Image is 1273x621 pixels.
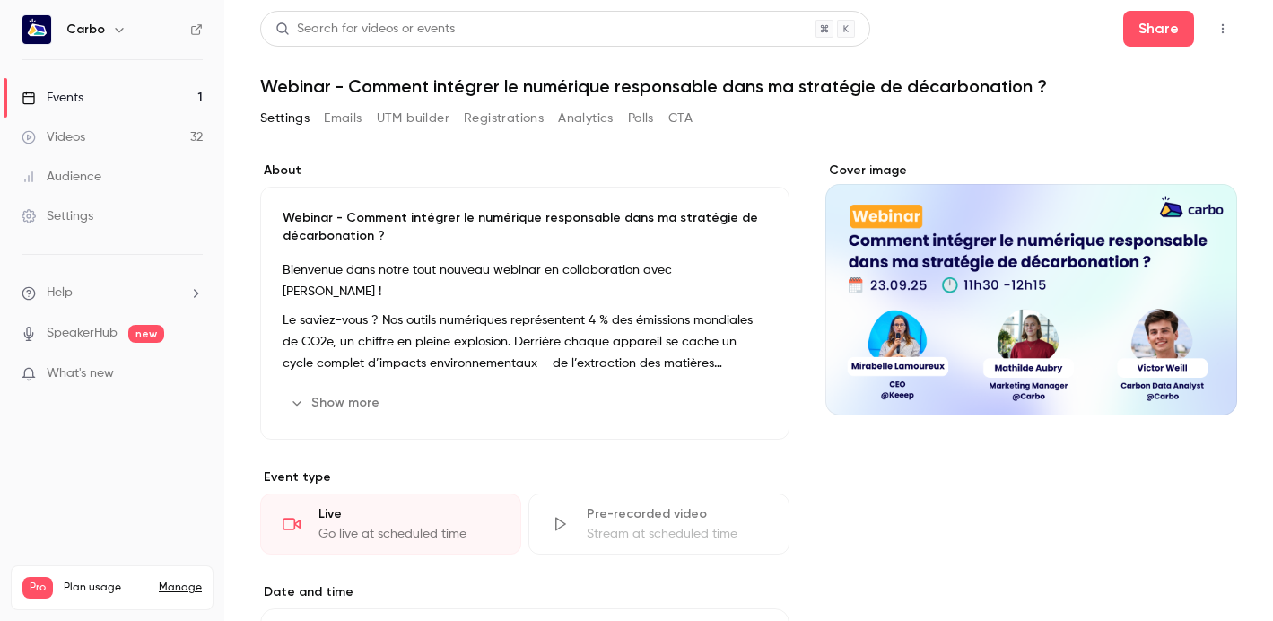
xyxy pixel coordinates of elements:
div: Search for videos or events [275,20,455,39]
span: new [128,325,164,343]
img: Carbo [22,15,51,44]
button: Polls [628,104,654,133]
div: Pre-recorded videoStream at scheduled time [528,494,789,555]
div: Stream at scheduled time [587,525,767,543]
button: Share [1123,11,1194,47]
iframe: Noticeable Trigger [181,366,203,382]
div: LiveGo live at scheduled time [260,494,521,555]
p: Event type [260,468,789,486]
a: SpeakerHub [47,324,118,343]
span: Pro [22,577,53,599]
span: Plan usage [64,581,148,595]
button: Settings [260,104,310,133]
button: UTM builder [377,104,449,133]
a: Manage [159,581,202,595]
div: Settings [22,207,93,225]
div: Pre-recorded video [587,505,767,523]
div: Live [318,505,499,523]
span: What's new [47,364,114,383]
p: Webinar - Comment intégrer le numérique responsable dans ma stratégie de décarbonation ? [283,209,767,245]
label: Cover image [825,162,1237,179]
button: Analytics [558,104,614,133]
span: Help [47,284,73,302]
div: Audience [22,168,101,186]
li: help-dropdown-opener [22,284,203,302]
div: Events [22,89,83,107]
label: About [260,162,789,179]
section: Cover image [825,162,1237,415]
button: Registrations [464,104,544,133]
button: CTA [668,104,693,133]
h1: Webinar - Comment intégrer le numérique responsable dans ma stratégie de décarbonation ? [260,75,1237,97]
p: Le saviez-vous ? Nos outils numériques représentent 4 % des émissions mondiales de CO2e, un chiff... [283,310,767,374]
button: Show more [283,389,390,417]
div: Go live at scheduled time [318,525,499,543]
div: Videos [22,128,85,146]
label: Date and time [260,583,789,601]
p: Bienvenue dans notre tout nouveau webinar en collaboration avec [PERSON_NAME] ! [283,259,767,302]
button: Emails [324,104,362,133]
h6: Carbo [66,21,105,39]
